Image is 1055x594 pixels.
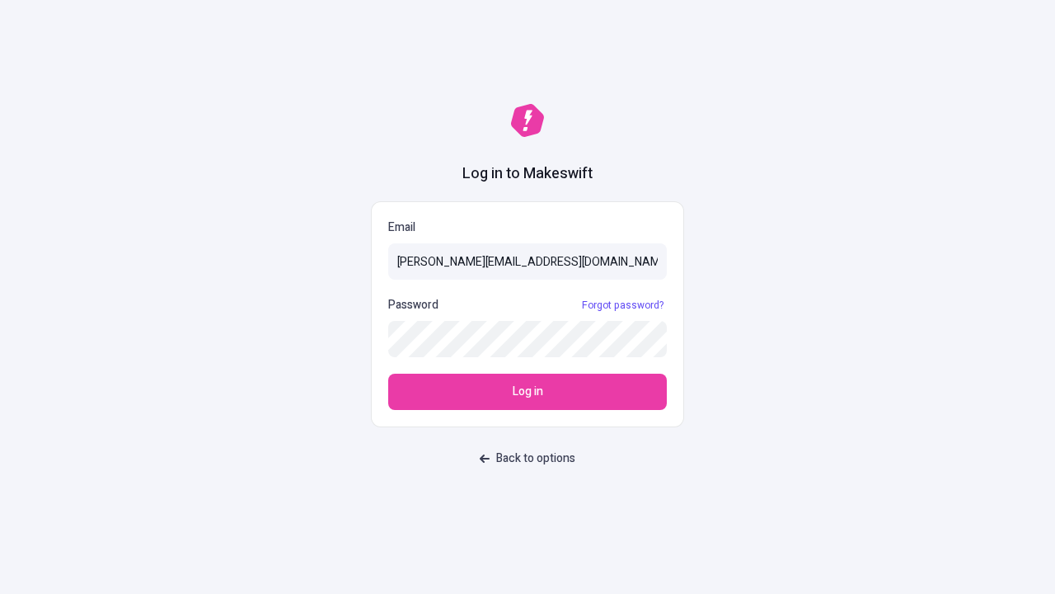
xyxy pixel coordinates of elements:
[462,163,593,185] h1: Log in to Makeswift
[388,296,438,314] p: Password
[388,219,667,237] p: Email
[470,444,585,474] button: Back to options
[496,450,575,468] span: Back to options
[513,383,543,401] span: Log in
[579,299,667,312] a: Forgot password?
[388,243,667,280] input: Email
[388,374,667,410] button: Log in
